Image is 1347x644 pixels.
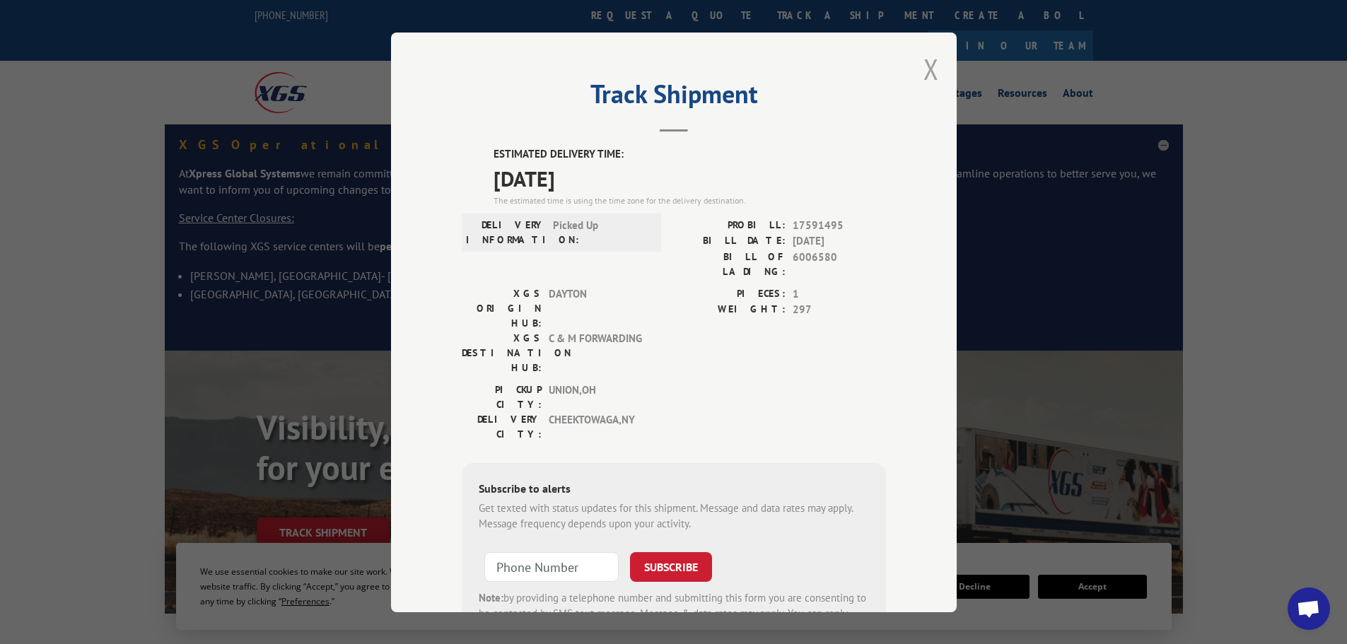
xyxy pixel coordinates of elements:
div: by providing a telephone number and submitting this form you are consenting to be contacted by SM... [479,590,869,638]
div: Get texted with status updates for this shipment. Message and data rates may apply. Message frequ... [479,500,869,532]
label: BILL DATE: [674,233,786,250]
span: [DATE] [494,162,886,194]
span: UNION , OH [549,382,644,411]
strong: Note: [479,590,503,604]
label: BILL OF LADING: [674,249,786,279]
span: 6006580 [793,249,886,279]
input: Phone Number [484,551,619,581]
label: PIECES: [674,286,786,302]
div: The estimated time is using the time zone for the delivery destination. [494,194,886,206]
label: DELIVERY INFORMATION: [466,217,546,247]
button: Close modal [923,50,939,88]
span: 1 [793,286,886,302]
label: XGS DESTINATION HUB: [462,330,542,375]
span: C & M FORWARDING [549,330,644,375]
span: CHEEKTOWAGA , NY [549,411,644,441]
label: XGS ORIGIN HUB: [462,286,542,330]
span: Picked Up [553,217,648,247]
span: 297 [793,302,886,318]
span: 17591495 [793,217,886,233]
label: DELIVERY CITY: [462,411,542,441]
h2: Track Shipment [462,84,886,111]
label: PICKUP CITY: [462,382,542,411]
label: PROBILL: [674,217,786,233]
span: [DATE] [793,233,886,250]
div: Subscribe to alerts [479,479,869,500]
span: DAYTON [549,286,644,330]
a: Open chat [1288,587,1330,630]
button: SUBSCRIBE [630,551,712,581]
label: WEIGHT: [674,302,786,318]
label: ESTIMATED DELIVERY TIME: [494,146,886,163]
